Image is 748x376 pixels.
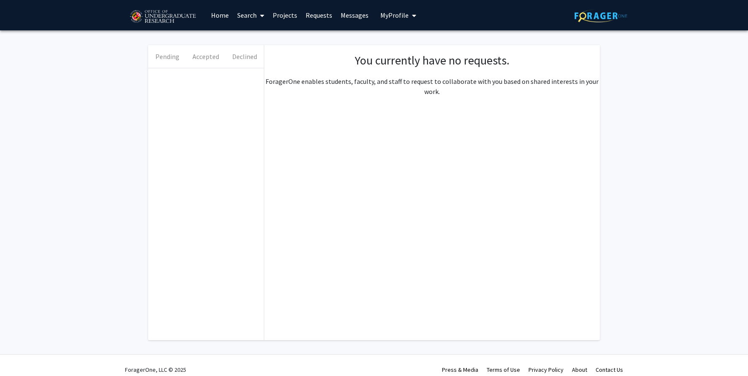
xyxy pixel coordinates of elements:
[268,0,301,30] a: Projects
[127,6,198,27] img: University of Maryland Logo
[301,0,336,30] a: Requests
[442,366,478,373] a: Press & Media
[148,45,187,68] button: Pending
[336,0,373,30] a: Messages
[380,11,409,19] span: My Profile
[187,45,225,68] button: Accepted
[225,45,264,68] button: Declined
[233,0,268,30] a: Search
[264,76,600,97] p: ForagerOne enables students, faculty, and staff to request to collaborate with you based on share...
[572,366,587,373] a: About
[487,366,520,373] a: Terms of Use
[207,0,233,30] a: Home
[596,366,623,373] a: Contact Us
[575,9,627,22] img: ForagerOne Logo
[528,366,564,373] a: Privacy Policy
[273,54,591,68] h1: You currently have no requests.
